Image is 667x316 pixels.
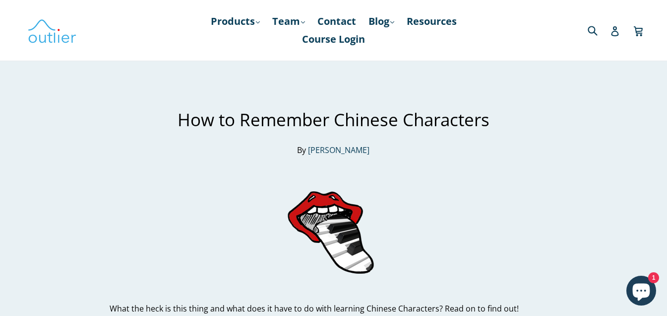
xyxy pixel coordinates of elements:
[267,12,310,30] a: Team
[110,109,557,130] h1: How to Remember Chinese Characters
[402,12,462,30] a: Resources
[206,12,265,30] a: Products
[297,30,370,48] a: Course Login
[110,144,557,156] p: By
[308,145,369,156] a: [PERSON_NAME]
[312,12,361,30] a: Contact
[585,20,612,40] input: Search
[364,12,399,30] a: Blog
[110,303,557,315] p: What the heck is this thing and what does it have to do with learning Chinese Characters? Read on...
[623,276,659,308] inbox-online-store-chat: Shopify online store chat
[214,165,452,300] img: mouth with a piano tongue sticking out
[27,16,77,45] img: Outlier Linguistics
